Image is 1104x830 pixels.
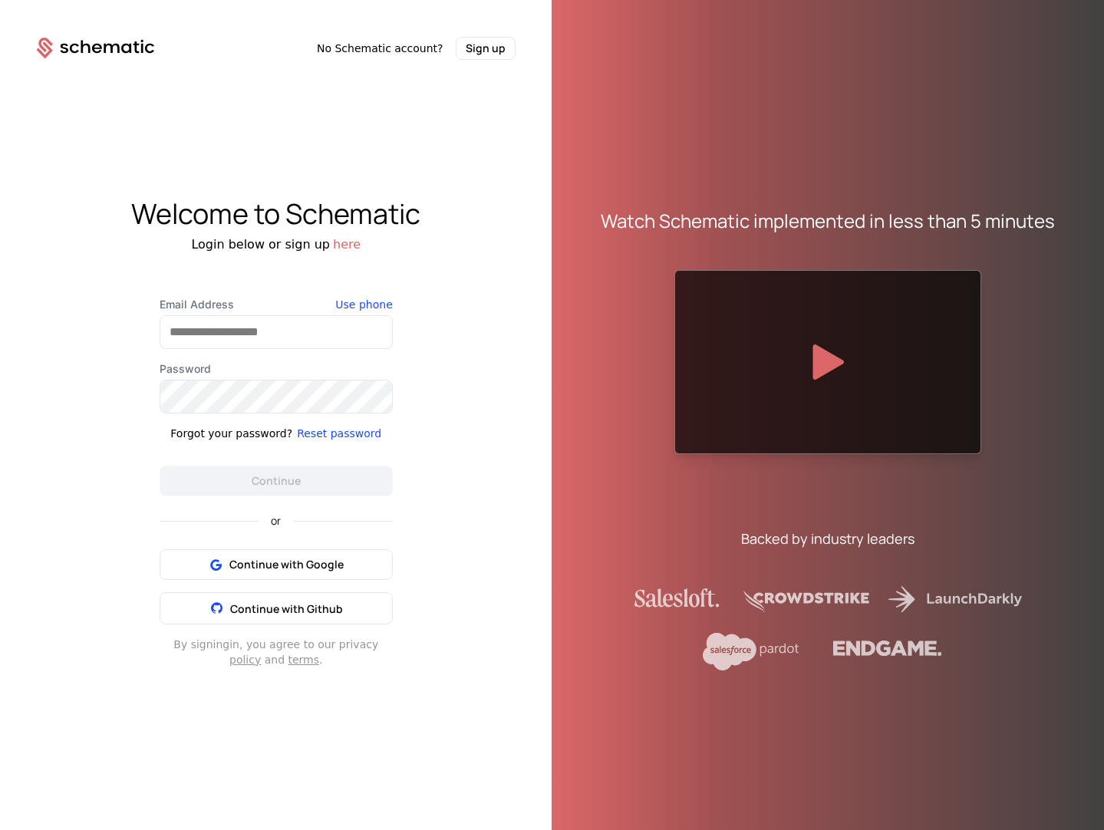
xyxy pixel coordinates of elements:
[170,426,292,441] div: Forgot your password?
[317,41,443,56] span: No Schematic account?
[230,601,343,616] span: Continue with Github
[160,592,393,624] button: Continue with Github
[333,235,361,254] button: here
[601,209,1055,233] div: Watch Schematic implemented in less than 5 minutes
[741,528,915,549] div: Backed by industry leaders
[160,549,393,580] button: Continue with Google
[229,654,261,666] a: policy
[297,426,381,441] button: Reset password
[259,515,293,526] span: or
[229,557,344,572] span: Continue with Google
[160,637,393,667] div: By signing in , you agree to our privacy and .
[160,466,393,496] button: Continue
[335,297,392,312] button: Use phone
[160,361,393,377] label: Password
[160,297,393,312] label: Email Address
[288,654,319,666] a: terms
[456,37,516,60] button: Sign up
